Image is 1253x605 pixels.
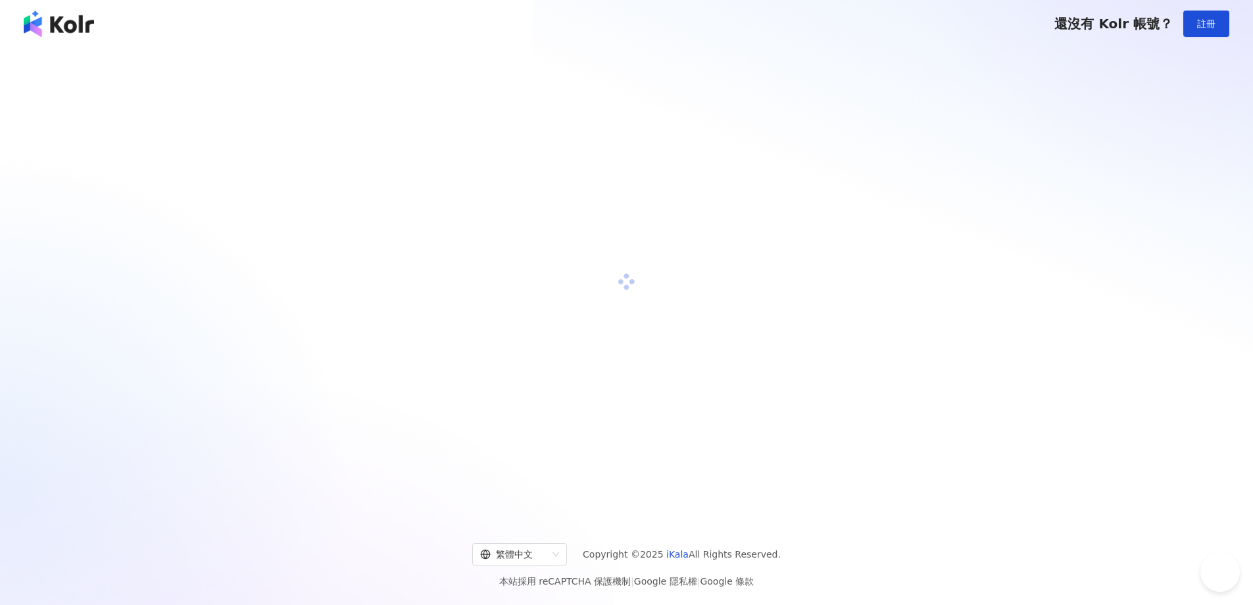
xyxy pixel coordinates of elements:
[631,576,634,587] span: |
[634,576,697,587] a: Google 隱私權
[1200,552,1240,592] iframe: Help Scout Beacon - Open
[1054,16,1173,32] span: 還沒有 Kolr 帳號？
[480,544,547,565] div: 繁體中文
[697,576,700,587] span: |
[1197,18,1216,29] span: 註冊
[1183,11,1229,37] button: 註冊
[24,11,94,37] img: logo
[583,546,781,562] span: Copyright © 2025 All Rights Reserved.
[700,576,754,587] a: Google 條款
[666,549,689,560] a: iKala
[499,573,754,589] span: 本站採用 reCAPTCHA 保護機制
